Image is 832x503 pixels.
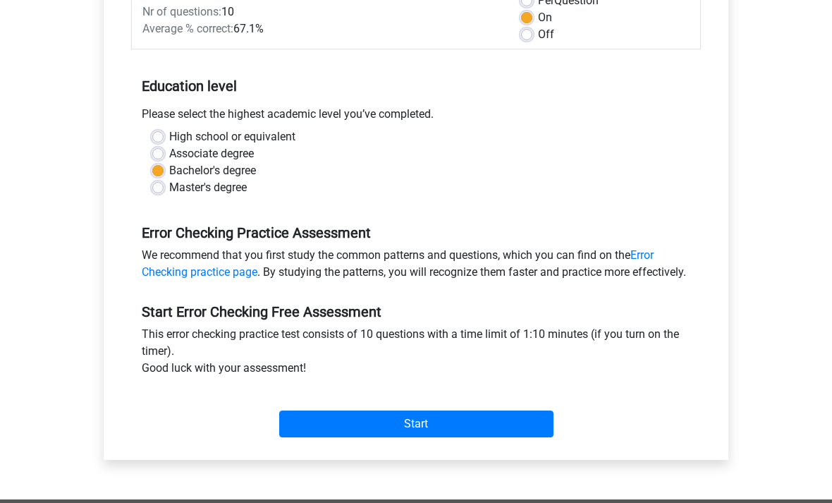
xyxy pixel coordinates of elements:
span: Average % correct: [142,22,233,35]
span: Nr of questions: [142,5,221,18]
div: Please select the highest academic level you’ve completed. [131,106,701,128]
h5: Error Checking Practice Assessment [142,224,690,241]
input: Start [279,411,553,437]
div: This error checking practice test consists of 10 questions with a time limit of 1:10 minutes (if ... [131,326,701,382]
div: We recommend that you first study the common patterns and questions, which you can find on the . ... [131,247,701,286]
label: High school or equivalent [169,128,295,145]
div: 10 [132,4,510,20]
label: Off [538,26,554,43]
div: 67.1% [132,20,510,37]
label: On [538,9,552,26]
h5: Start Error Checking Free Assessment [142,303,690,320]
h5: Education level [142,72,690,100]
label: Bachelor's degree [169,162,256,179]
label: Associate degree [169,145,254,162]
label: Master's degree [169,179,247,196]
